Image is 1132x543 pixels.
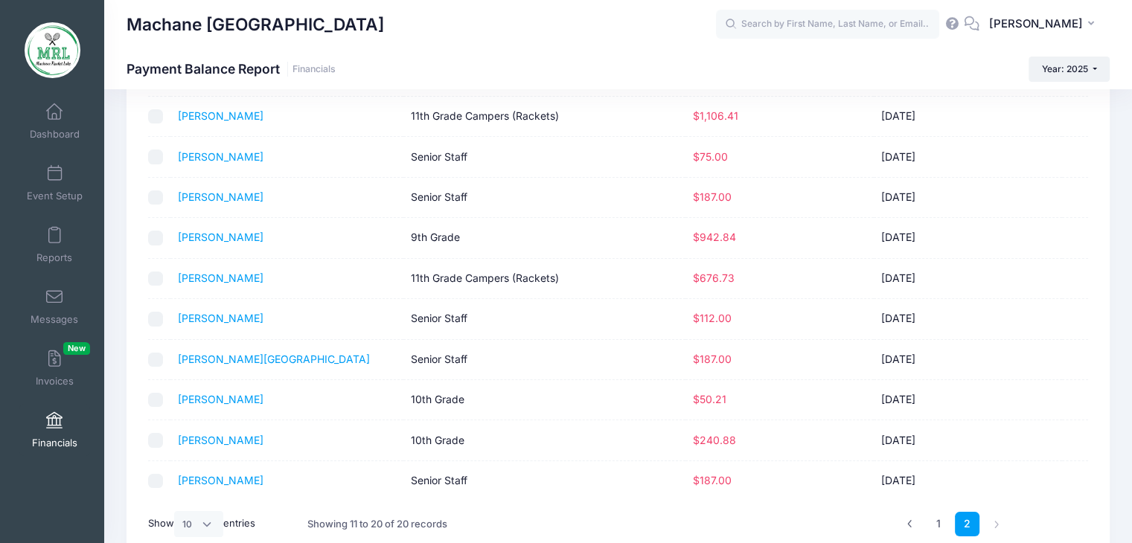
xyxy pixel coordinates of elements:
td: [DATE] [874,259,1062,299]
span: [PERSON_NAME] [989,16,1083,32]
h1: Machane [GEOGRAPHIC_DATA] [127,7,384,42]
td: 10th Grade [403,380,685,420]
span: $50.21 [693,393,726,405]
td: [DATE] [874,218,1062,258]
span: $676.73 [693,271,735,284]
td: [DATE] [874,420,1062,460]
span: Year: 2025 [1042,63,1088,74]
span: $240.88 [693,434,736,446]
a: Event Setup [19,157,90,209]
span: $187.00 [693,190,732,203]
span: $942.84 [693,231,736,243]
a: InvoicesNew [19,342,90,394]
select: Showentries [174,511,223,536]
img: Machane Racket Lake [25,22,80,78]
button: Year: 2025 [1029,57,1110,82]
td: [DATE] [874,340,1062,380]
a: [PERSON_NAME] [178,231,263,243]
a: Messages [19,280,90,332]
td: Senior Staff [403,178,685,218]
td: [DATE] [874,178,1062,218]
td: Senior Staff [403,340,685,380]
a: [PERSON_NAME] [178,190,263,203]
span: $112.00 [693,312,732,324]
a: Financials [19,404,90,456]
td: [DATE] [874,461,1062,501]
button: [PERSON_NAME] [979,7,1110,42]
td: 10th Grade [403,420,685,460]
td: [DATE] [874,97,1062,137]
span: New [63,342,90,355]
a: [PERSON_NAME] [178,150,263,163]
div: Showing 11 to 20 of 20 records [307,507,447,542]
td: 11th Grade Campers (Rackets) [403,259,685,299]
input: Search by First Name, Last Name, or Email... [716,10,939,39]
label: Show entries [148,511,255,536]
span: $187.00 [693,353,732,365]
a: 1 [926,512,950,536]
a: [PERSON_NAME] [178,474,263,486]
td: Senior Staff [403,461,685,501]
a: [PERSON_NAME] [178,434,263,446]
td: Senior Staff [403,137,685,177]
span: Invoices [36,375,74,388]
a: [PERSON_NAME] [178,271,263,284]
h1: Payment Balance Report [127,61,336,77]
span: Reports [36,251,72,264]
span: $1,106.41 [693,109,738,122]
span: Financials [32,437,77,449]
td: 9th Grade [403,218,685,258]
a: [PERSON_NAME] [178,312,263,324]
span: $75.00 [693,150,728,163]
td: 11th Grade Campers (Rackets) [403,97,685,137]
a: Financials [292,64,336,75]
span: Messages [31,313,78,326]
span: $187.00 [693,474,732,486]
td: Senior Staff [403,299,685,339]
a: Reports [19,219,90,271]
a: [PERSON_NAME][GEOGRAPHIC_DATA] [178,353,370,365]
a: Dashboard [19,95,90,147]
a: [PERSON_NAME] [178,393,263,405]
a: 2 [955,512,979,536]
span: Dashboard [30,128,80,141]
span: Event Setup [27,190,83,202]
td: [DATE] [874,299,1062,339]
td: [DATE] [874,380,1062,420]
td: [DATE] [874,137,1062,177]
a: [PERSON_NAME] [178,109,263,122]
